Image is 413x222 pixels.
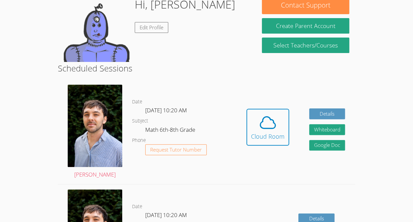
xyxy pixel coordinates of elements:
button: Whiteboard [309,124,345,135]
button: Cloud Room [246,109,289,146]
div: Cloud Room [251,132,285,141]
span: Request Tutor Number [150,147,202,152]
button: Request Tutor Number [145,144,207,155]
dd: Math 6th-8th Grade [145,125,196,136]
a: Edit Profile [135,22,168,33]
dt: Subject [132,117,148,125]
dt: Date [132,203,142,211]
dt: Date [132,98,142,106]
a: [PERSON_NAME] [68,85,122,179]
button: Create Parent Account [262,18,349,34]
span: [DATE] 10:20 AM [145,211,187,219]
a: Details [309,108,345,119]
a: Select Teachers/Courses [262,38,349,53]
img: profile.jpg [68,85,122,167]
dt: Phone [132,136,146,145]
span: [DATE] 10:20 AM [145,106,187,114]
a: Google Doc [309,140,345,151]
h2: Scheduled Sessions [58,62,355,74]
